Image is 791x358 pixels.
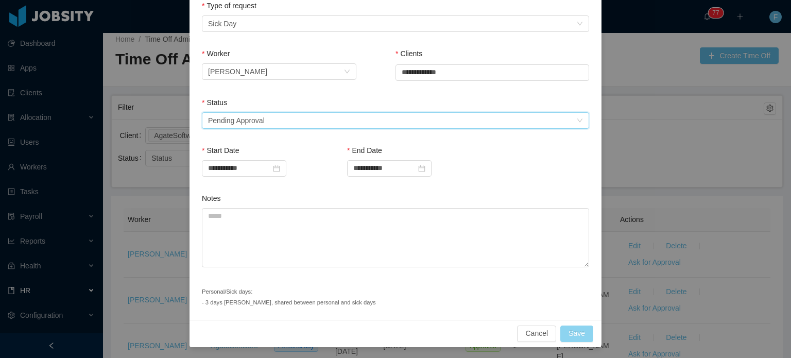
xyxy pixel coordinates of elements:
div: Joshua Platero [208,64,267,79]
i: icon: calendar [273,165,280,172]
label: Worker [202,49,230,58]
label: Type of request [202,2,256,10]
small: Personal/Sick days: - 3 days [PERSON_NAME], shared between personal and sick days [202,288,376,305]
label: Notes [202,194,221,202]
i: icon: calendar [418,165,425,172]
label: Clients [395,49,422,58]
button: Save [560,326,593,342]
label: End Date [347,146,382,155]
label: Status [202,98,227,107]
button: Cancel [517,326,556,342]
textarea: Notes [202,208,589,267]
div: Sick Day [208,16,236,31]
div: Pending Approval [208,113,265,128]
label: Start Date [202,146,239,155]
